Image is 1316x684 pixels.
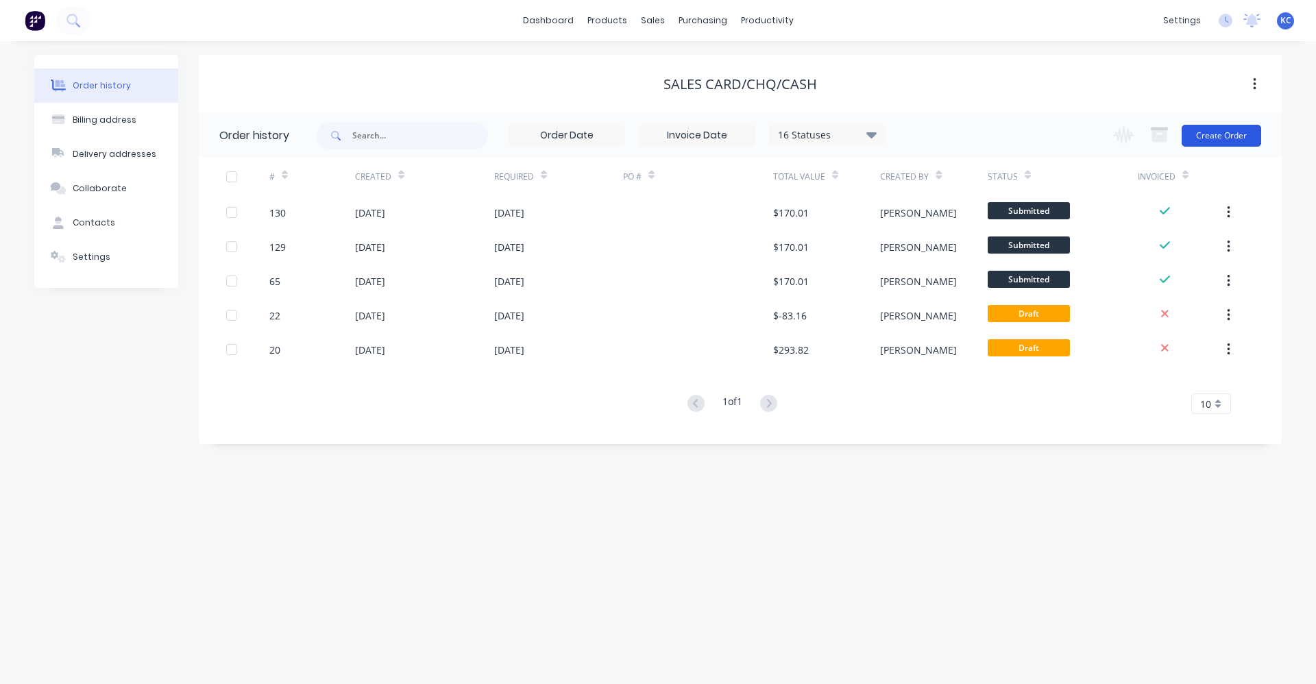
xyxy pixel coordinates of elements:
div: [PERSON_NAME] [880,240,957,254]
button: Order history [34,69,178,103]
div: Required [494,171,534,183]
div: [DATE] [494,206,524,220]
div: [DATE] [355,308,385,323]
div: $170.01 [773,240,809,254]
div: Created By [880,171,929,183]
div: products [581,10,634,31]
div: Invoiced [1138,171,1175,183]
div: Total Value [773,158,880,195]
div: Delivery addresses [73,148,156,160]
div: Order history [73,80,131,92]
div: 20 [269,343,280,357]
div: Contacts [73,217,115,229]
div: Order history [219,127,289,144]
span: KC [1280,14,1291,27]
div: [DATE] [355,240,385,254]
div: [DATE] [494,308,524,323]
div: 130 [269,206,286,220]
div: purchasing [672,10,734,31]
span: Draft [988,305,1070,322]
div: productivity [734,10,801,31]
div: [PERSON_NAME] [880,308,957,323]
div: 1 of 1 [722,394,742,414]
input: Order Date [509,125,624,146]
div: [PERSON_NAME] [880,206,957,220]
div: [DATE] [355,274,385,289]
input: Invoice Date [639,125,755,146]
div: 65 [269,274,280,289]
div: # [269,158,355,195]
div: 22 [269,308,280,323]
div: Status [988,158,1138,195]
div: Total Value [773,171,825,183]
div: Billing address [73,114,136,126]
div: Created [355,158,494,195]
div: [DATE] [494,343,524,357]
div: Collaborate [73,182,127,195]
button: Delivery addresses [34,137,178,171]
div: Invoiced [1138,158,1223,195]
span: 10 [1200,397,1211,411]
div: Status [988,171,1018,183]
div: Settings [73,251,110,263]
span: Draft [988,339,1070,356]
div: $-83.16 [773,308,807,323]
div: [DATE] [494,274,524,289]
div: Created By [880,158,987,195]
div: [DATE] [494,240,524,254]
span: Submitted [988,236,1070,254]
div: Required [494,158,623,195]
div: PO # [623,158,773,195]
button: Settings [34,240,178,274]
div: $170.01 [773,206,809,220]
button: Create Order [1182,125,1261,147]
a: dashboard [516,10,581,31]
div: [PERSON_NAME] [880,343,957,357]
div: $293.82 [773,343,809,357]
input: Search... [352,122,488,149]
div: 16 Statuses [770,127,885,143]
div: settings [1156,10,1208,31]
div: $170.01 [773,274,809,289]
div: [PERSON_NAME] [880,274,957,289]
button: Collaborate [34,171,178,206]
div: 129 [269,240,286,254]
div: sales [634,10,672,31]
div: [DATE] [355,343,385,357]
span: Submitted [988,202,1070,219]
div: Created [355,171,391,183]
div: SALES CARD/CHQ/CASH [663,76,817,93]
img: Factory [25,10,45,31]
span: Submitted [988,271,1070,288]
div: PO # [623,171,642,183]
div: [DATE] [355,206,385,220]
button: Contacts [34,206,178,240]
button: Billing address [34,103,178,137]
div: # [269,171,275,183]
